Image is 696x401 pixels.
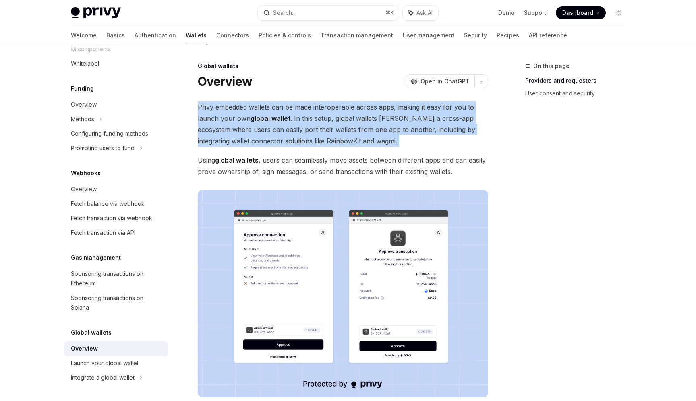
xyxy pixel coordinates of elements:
[215,156,259,164] strong: global wallets
[64,225,168,240] a: Fetch transaction via API
[64,182,168,196] a: Overview
[71,293,163,312] div: Sponsoring transactions on Solana
[71,168,101,178] h5: Webhooks
[71,114,94,124] div: Methods
[71,184,97,194] div: Overview
[71,59,99,68] div: Whitelabel
[64,341,168,356] a: Overview
[71,199,145,209] div: Fetch balance via webhook
[71,100,97,110] div: Overview
[71,143,135,153] div: Prompting users to fund
[562,9,593,17] span: Dashboard
[385,10,394,16] span: ⌘ K
[406,74,474,88] button: Open in ChatGPT
[64,56,168,71] a: Whitelabel
[198,101,488,147] span: Privy embedded wallets can be made interoperable across apps, making it easy for you to launch yo...
[64,211,168,225] a: Fetch transaction via webhook
[525,87,632,100] a: User consent and security
[403,6,438,20] button: Ask AI
[71,26,97,45] a: Welcome
[71,358,139,368] div: Launch your global wallet
[216,26,249,45] a: Connectors
[259,26,311,45] a: Policies & controls
[106,26,125,45] a: Basics
[497,26,519,45] a: Recipes
[71,344,98,353] div: Overview
[403,26,454,45] a: User management
[321,26,393,45] a: Transaction management
[71,269,163,288] div: Sponsoring transactions on Ethereum
[186,26,207,45] a: Wallets
[71,84,94,93] h5: Funding
[64,126,168,141] a: Configuring funding methods
[498,9,514,17] a: Demo
[64,267,168,291] a: Sponsoring transactions on Ethereum
[273,8,296,18] div: Search...
[464,26,487,45] a: Security
[251,114,290,122] strong: global wallet
[556,6,606,19] a: Dashboard
[533,61,570,71] span: On this page
[524,9,546,17] a: Support
[420,77,470,85] span: Open in ChatGPT
[529,26,567,45] a: API reference
[198,74,252,89] h1: Overview
[198,190,488,397] img: images/Crossapp.png
[416,9,433,17] span: Ask AI
[258,6,399,20] button: Search...⌘K
[612,6,625,19] button: Toggle dark mode
[71,213,152,223] div: Fetch transaction via webhook
[64,196,168,211] a: Fetch balance via webhook
[71,228,135,238] div: Fetch transaction via API
[71,373,135,382] div: Integrate a global wallet
[64,291,168,315] a: Sponsoring transactions on Solana
[71,129,148,138] div: Configuring funding methods
[71,253,121,263] h5: Gas management
[525,74,632,87] a: Providers and requesters
[135,26,176,45] a: Authentication
[198,155,488,177] span: Using , users can seamlessly move assets between different apps and can easily prove ownership of...
[64,97,168,112] a: Overview
[198,62,488,70] div: Global wallets
[71,7,121,19] img: light logo
[64,356,168,370] a: Launch your global wallet
[71,328,112,337] h5: Global wallets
